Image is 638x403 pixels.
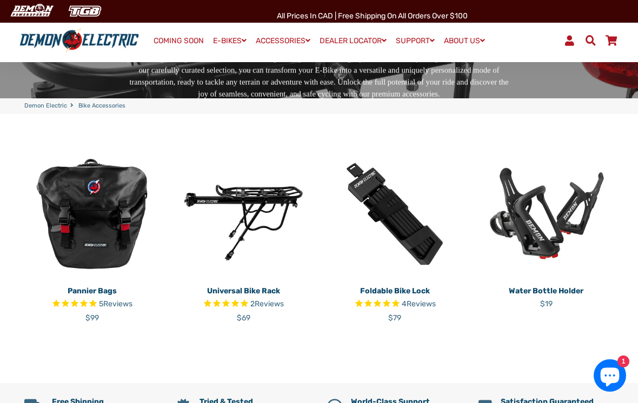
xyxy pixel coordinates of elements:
[24,285,159,297] p: Pannier Bags
[150,33,208,49] a: COMING SOON
[16,28,142,52] img: Demon Electric logo
[327,298,462,311] span: Rated 5.0 out of 5 stars 4 reviews
[176,285,311,297] p: Universal Bike Rack
[540,299,553,308] span: $19
[24,146,159,281] img: Pannier Bag - Demon Electric
[478,146,614,281] img: Water Bottle Holder
[24,281,159,324] a: Pannier Bags Rated 5.0 out of 5 stars 5 reviews $99
[327,146,462,281] img: Foldable Bike Lock - Demon Electric
[99,299,132,308] span: 5 reviews
[478,281,614,310] a: Water Bottle Holder $19
[250,299,284,308] span: 2 reviews
[590,359,629,394] inbox-online-store-chat: Shopify online store chat
[327,281,462,324] a: Foldable Bike Lock Rated 5.0 out of 5 stars 4 reviews $79
[478,285,614,297] p: Water Bottle Holder
[327,285,462,297] p: Foldable Bike Lock
[402,299,436,308] span: 4 reviews
[176,281,311,324] a: Universal Bike Rack Rated 5.0 out of 5 stars 2 reviews $69
[440,33,489,49] a: ABOUT US
[252,33,314,49] a: ACCESSORIES
[388,313,401,323] span: $79
[85,313,99,323] span: $99
[316,33,390,49] a: DEALER LOCATOR
[176,298,311,311] span: Rated 5.0 out of 5 stars 2 reviews
[392,33,438,49] a: SUPPORT
[237,313,250,323] span: $69
[407,299,436,308] span: Reviews
[24,298,159,311] span: Rated 5.0 out of 5 stars 5 reviews
[5,2,57,20] img: Demon Electric
[24,102,67,111] a: Demon Electric
[209,33,250,49] a: E-BIKES
[63,2,107,20] img: TGB Canada
[103,299,132,308] span: Reviews
[277,11,468,21] span: All Prices in CAD | Free shipping on all orders over $100
[78,102,125,111] span: Bike Accessories
[127,30,511,98] span: Explore our expanding range of accessories tailored to elevate your E-Bike or bicycle journey, wh...
[255,299,284,308] span: Reviews
[176,146,311,281] img: Universal Bike Rack - Demon Electric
